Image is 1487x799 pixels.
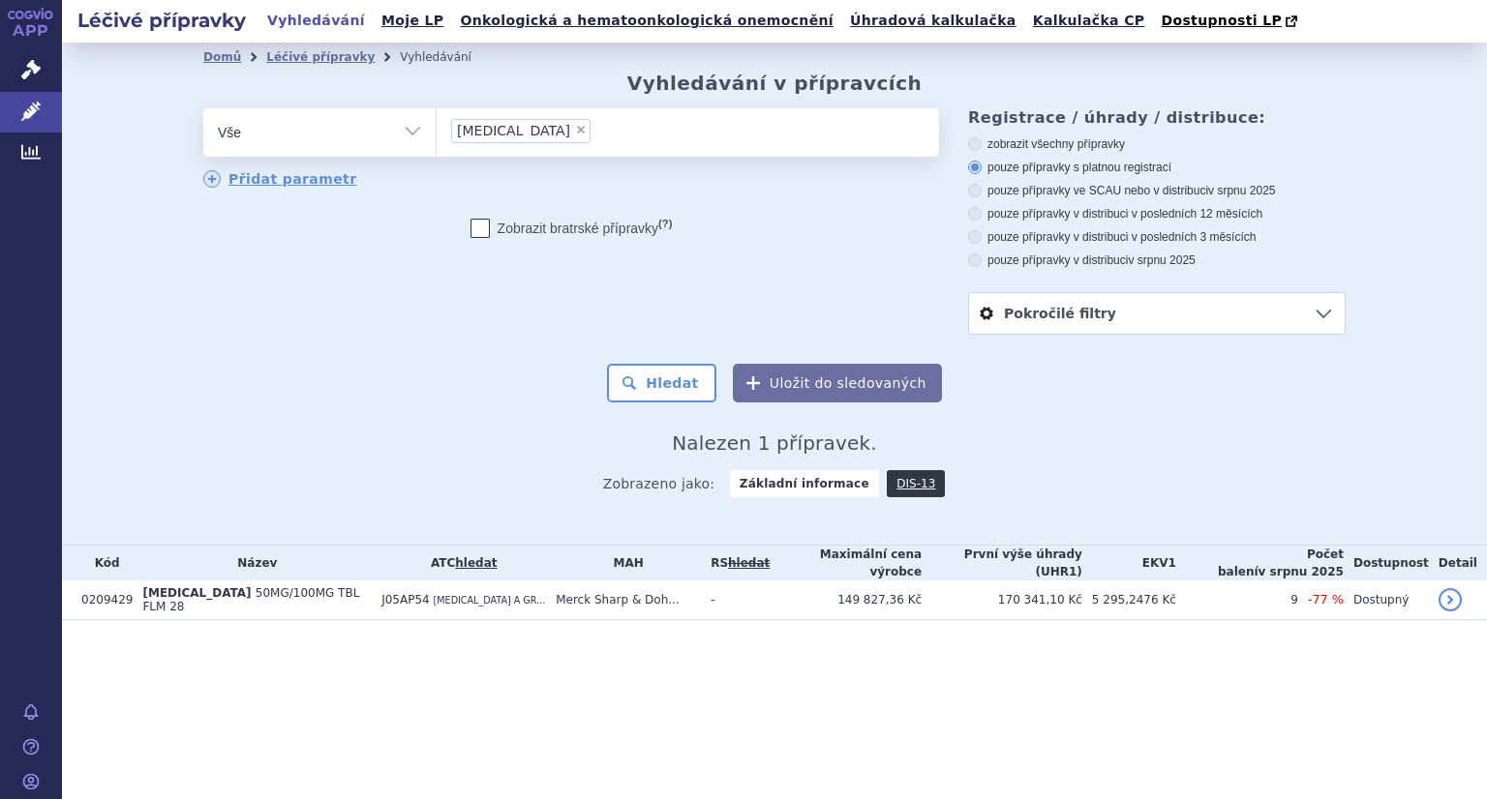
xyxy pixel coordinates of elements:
input: [MEDICAL_DATA] [596,118,607,142]
a: DIS-13 [887,470,945,497]
label: Zobrazit bratrské přípravky [470,219,673,238]
label: pouze přípravky v distribuci v posledních 12 měsících [968,206,1346,222]
a: hledat [455,556,497,570]
th: Počet balení [1176,546,1344,580]
a: vyhledávání neobsahuje žádnou platnou referenční skupinu [728,556,770,570]
h3: Registrace / úhrady / distribuce: [968,108,1346,127]
label: pouze přípravky ve SCAU nebo v distribuci [968,183,1346,198]
abbr: (?) [658,218,672,230]
td: Merck Sharp & Doh... [546,580,701,620]
th: Detail [1429,546,1487,580]
li: Vyhledávání [400,43,497,72]
th: ATC [372,546,546,580]
td: 0209429 [72,580,133,620]
button: Hledat [607,364,716,402]
th: První výše úhrady (UHR1) [922,546,1082,580]
span: v srpnu 2025 [1128,253,1195,267]
td: 170 341,10 Kč [922,580,1082,620]
strong: Základní informace [730,470,879,497]
a: Přidat parametr [203,170,357,188]
a: Dostupnosti LP [1155,8,1307,35]
span: Nalezen 1 přípravek. [672,431,877,455]
span: × [575,124,587,135]
th: Dostupnost [1344,546,1429,580]
th: Název [133,546,372,580]
th: Kód [72,546,133,580]
td: 9 [1176,580,1298,620]
span: J05AP54 [381,593,430,607]
del: hledat [728,556,770,570]
th: RS [701,546,770,580]
td: 5 295,2476 Kč [1082,580,1176,620]
label: pouze přípravky s platnou registrací [968,160,1346,175]
span: [MEDICAL_DATA] [457,124,570,137]
span: v srpnu 2025 [1259,565,1344,578]
td: Dostupný [1344,580,1429,620]
a: Pokročilé filtry [969,293,1345,334]
a: Kalkulačka CP [1027,8,1151,34]
a: detail [1439,588,1462,611]
td: - [701,580,770,620]
a: Moje LP [376,8,449,34]
td: 149 827,36 Kč [770,580,922,620]
span: Zobrazeno jako: [603,470,715,497]
span: [MEDICAL_DATA] [142,586,251,600]
a: Vyhledávání [261,8,371,34]
a: Domů [203,50,241,64]
button: Uložit do sledovaných [733,364,942,402]
h2: Léčivé přípravky [62,7,261,34]
span: v srpnu 2025 [1208,184,1275,197]
a: Léčivé přípravky [266,50,375,64]
th: Maximální cena výrobce [770,546,922,580]
th: MAH [546,546,701,580]
th: EKV1 [1082,546,1176,580]
span: -77 % [1308,592,1344,607]
a: Úhradová kalkulačka [844,8,1022,34]
label: zobrazit všechny přípravky [968,136,1346,152]
label: pouze přípravky v distribuci [968,252,1346,268]
label: pouze přípravky v distribuci v posledních 3 měsících [968,229,1346,245]
span: Dostupnosti LP [1161,13,1282,28]
a: Onkologická a hematoonkologická onemocnění [454,8,839,34]
span: [MEDICAL_DATA] A GR... [434,595,546,606]
h2: Vyhledávání v přípravcích [627,72,923,95]
span: 50MG/100MG TBL FLM 28 [142,586,359,613]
